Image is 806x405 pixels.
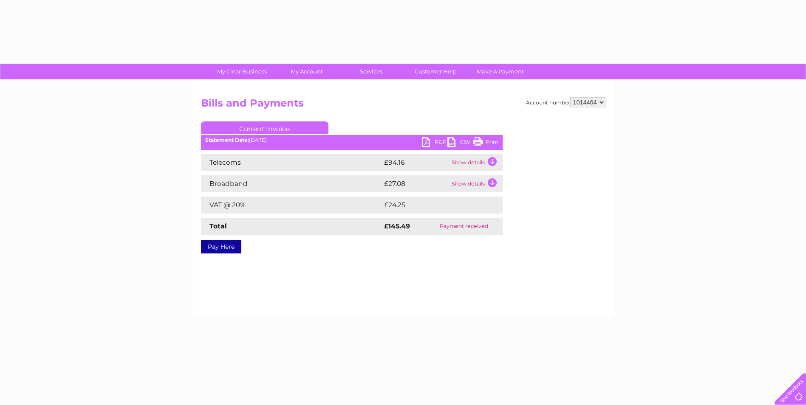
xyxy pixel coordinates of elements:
a: CSV [447,137,473,149]
a: Services [336,64,406,79]
a: PDF [422,137,447,149]
td: Show details [450,154,503,171]
h2: Bills and Payments [201,97,605,113]
td: £27.08 [382,175,450,192]
td: Show details [450,175,503,192]
td: Telecoms [201,154,382,171]
a: My Account [271,64,342,79]
strong: Total [209,222,227,230]
a: My Clear Business [207,64,277,79]
a: Pay Here [201,240,241,253]
td: VAT @ 20% [201,197,382,214]
a: Make A Payment [465,64,535,79]
b: Statement Date: [205,137,249,143]
td: Payment received [426,218,503,235]
a: Print [473,137,498,149]
td: £94.16 [382,154,450,171]
a: Customer Help [401,64,471,79]
a: Current Invoice [201,121,328,134]
div: [DATE] [201,137,503,143]
div: Account number [526,97,605,107]
strong: £145.49 [384,222,410,230]
td: £24.25 [382,197,485,214]
td: Broadband [201,175,382,192]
